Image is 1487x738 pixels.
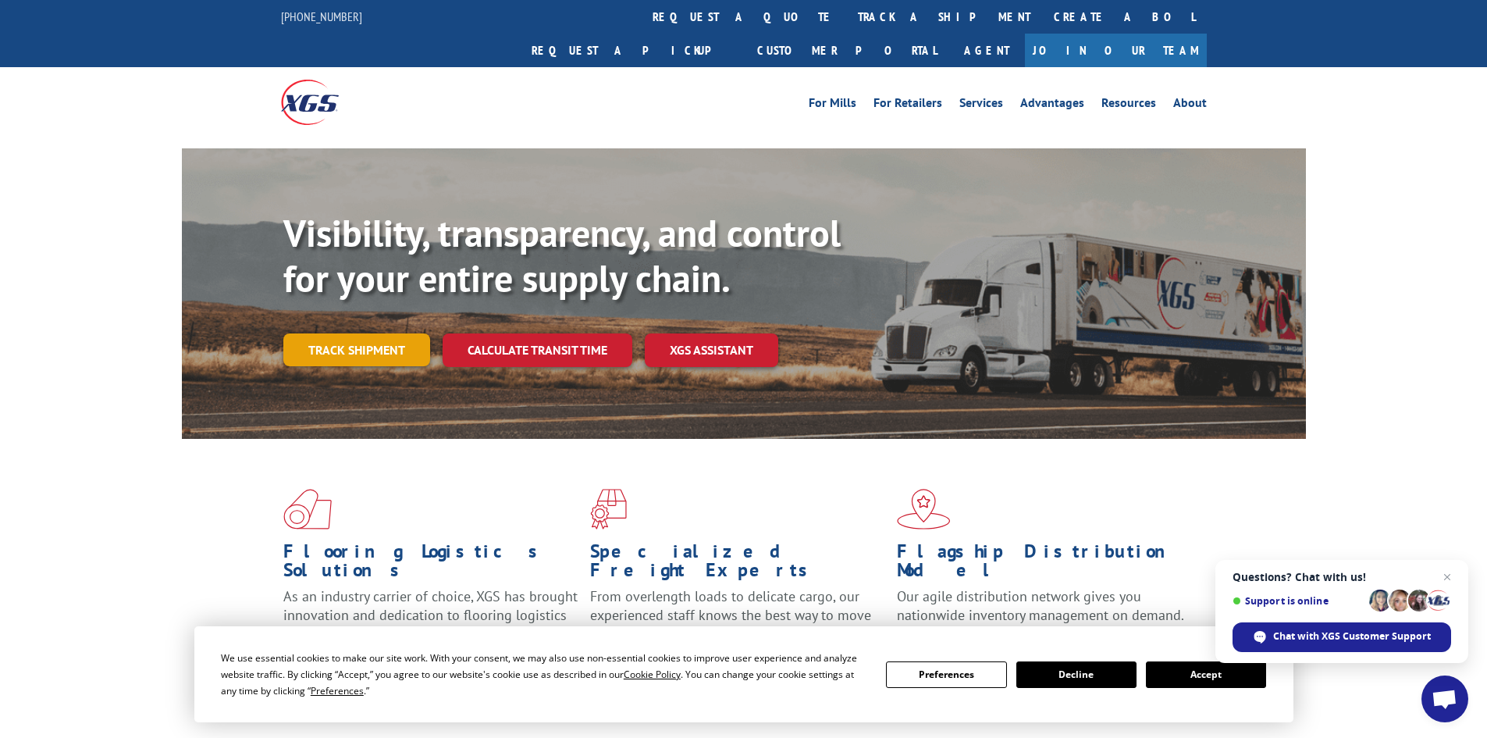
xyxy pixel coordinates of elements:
h1: Flooring Logistics Solutions [283,542,578,587]
span: Preferences [311,684,364,697]
div: We use essential cookies to make our site work. With your consent, we may also use non-essential ... [221,650,867,699]
a: Request a pickup [520,34,745,67]
div: Open chat [1421,676,1468,722]
div: Chat with XGS Customer Support [1233,622,1451,652]
a: Agent [948,34,1025,67]
a: Advantages [1020,97,1084,114]
img: xgs-icon-total-supply-chain-intelligence-red [283,489,332,529]
span: Chat with XGS Customer Support [1273,629,1431,644]
img: xgs-icon-flagship-distribution-model-red [897,489,951,529]
span: Close chat [1438,568,1457,586]
button: Accept [1146,661,1266,688]
a: Services [959,97,1003,114]
span: Support is online [1233,595,1364,607]
a: [PHONE_NUMBER] [281,9,362,24]
a: Resources [1101,97,1156,114]
h1: Flagship Distribution Model [897,542,1192,587]
a: XGS ASSISTANT [645,333,778,367]
span: Our agile distribution network gives you nationwide inventory management on demand. [897,587,1184,624]
a: For Mills [809,97,856,114]
button: Preferences [886,661,1006,688]
h1: Specialized Freight Experts [590,542,885,587]
b: Visibility, transparency, and control for your entire supply chain. [283,209,841,302]
a: Customer Portal [745,34,948,67]
span: As an industry carrier of choice, XGS has brought innovation and dedication to flooring logistics... [283,587,578,643]
a: Calculate transit time [443,333,632,367]
img: xgs-icon-focused-on-flooring-red [590,489,627,529]
a: About [1173,97,1207,114]
p: From overlength loads to delicate cargo, our experienced staff knows the best way to move your fr... [590,587,885,657]
a: For Retailers [873,97,942,114]
button: Decline [1016,661,1137,688]
span: Questions? Chat with us! [1233,571,1451,583]
a: Track shipment [283,333,430,366]
span: Cookie Policy [624,668,681,681]
div: Cookie Consent Prompt [194,626,1293,722]
a: Join Our Team [1025,34,1207,67]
